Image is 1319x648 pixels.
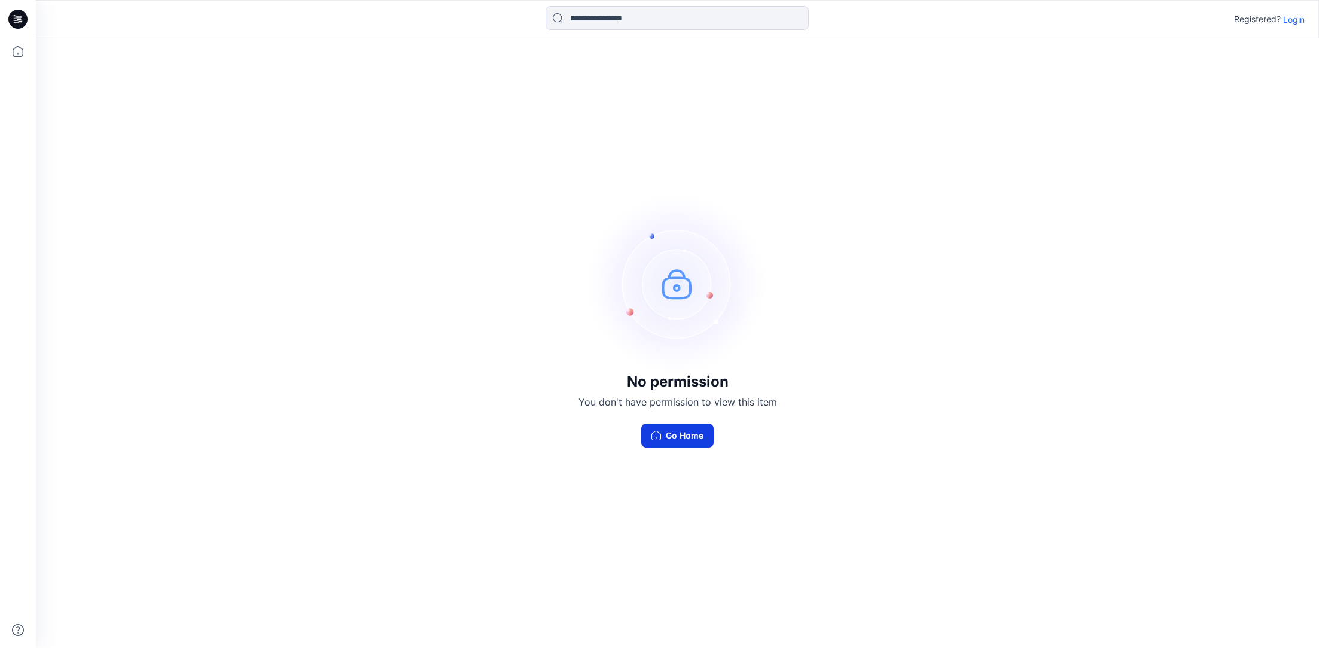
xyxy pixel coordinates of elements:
[578,395,777,409] p: You don't have permission to view this item
[1234,12,1281,26] p: Registered?
[1283,13,1305,26] p: Login
[641,424,714,448] button: Go Home
[588,194,767,373] img: no-perm.svg
[578,373,777,390] h3: No permission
